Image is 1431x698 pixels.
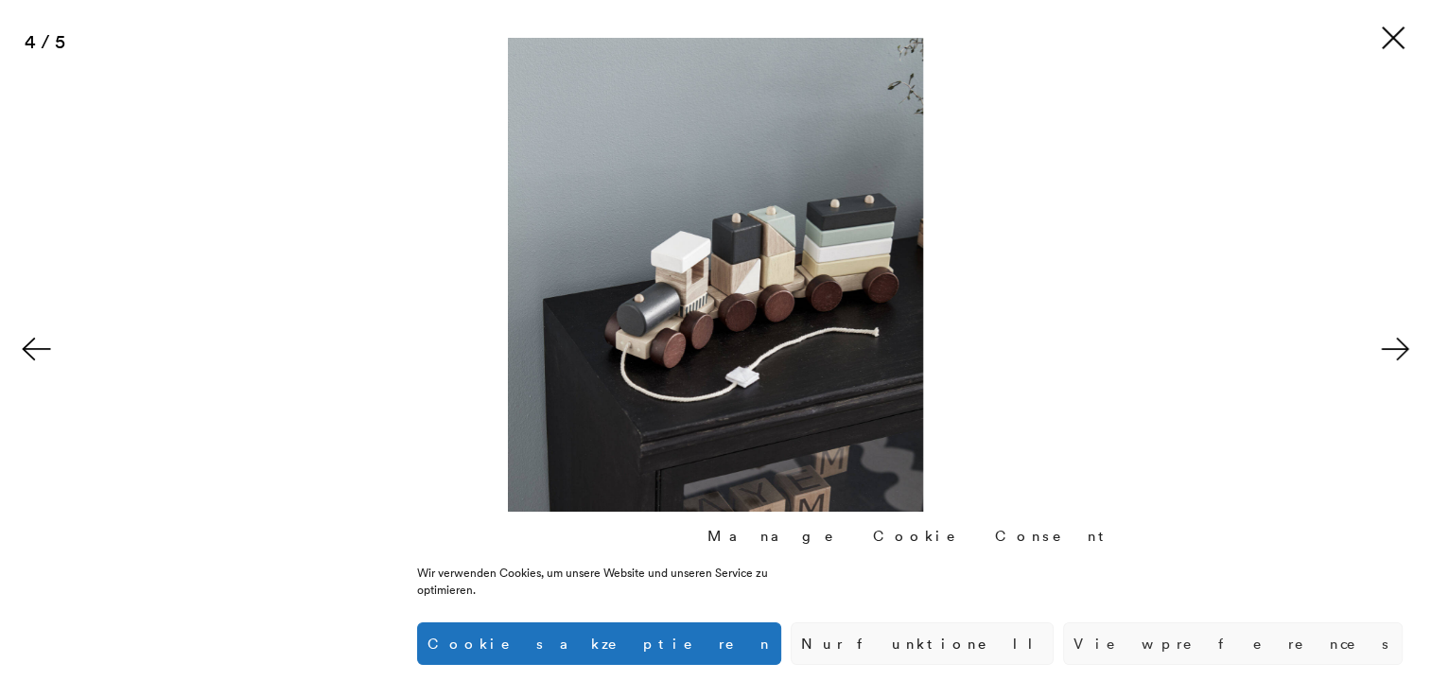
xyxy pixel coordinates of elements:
[417,622,781,665] button: Cookies akzeptieren
[1378,23,1408,53] button: Close (Esc)
[508,38,923,660] img: Kids-Concept-Block-train-natural-3.jpg
[15,30,75,53] div: 4 / 5
[707,526,1112,546] div: Manage Cookie Consent
[1063,622,1403,665] button: View preferences
[1365,302,1431,396] button: Next (arrow right)
[417,565,828,599] div: Wir verwenden Cookies, um unsere Website und unseren Service zu optimieren.
[791,622,1054,665] button: Nur funktionell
